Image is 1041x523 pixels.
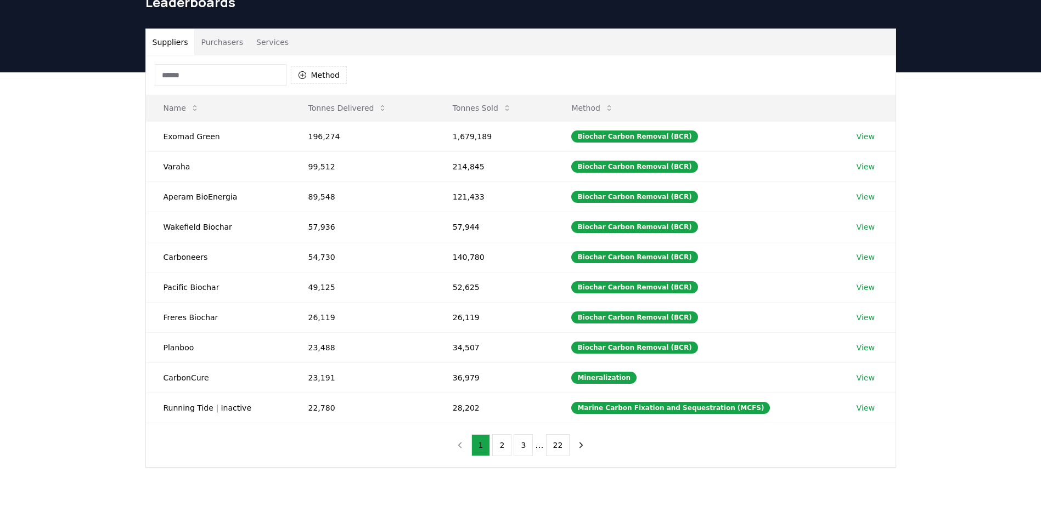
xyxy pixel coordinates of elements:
button: 3 [514,434,533,456]
div: Mineralization [571,372,637,384]
div: Marine Carbon Fixation and Sequestration (MCFS) [571,402,770,414]
td: 57,944 [435,212,554,242]
td: 121,433 [435,181,554,212]
a: View [857,372,875,383]
td: Running Tide | Inactive [146,393,291,423]
td: 22,780 [291,393,435,423]
td: 52,625 [435,272,554,302]
div: Biochar Carbon Removal (BCR) [571,191,697,203]
button: next page [572,434,590,456]
td: 28,202 [435,393,554,423]
td: 1,679,189 [435,121,554,151]
li: ... [535,439,543,452]
td: Varaha [146,151,291,181]
button: 1 [471,434,491,456]
a: View [857,191,875,202]
a: View [857,282,875,293]
div: Biochar Carbon Removal (BCR) [571,221,697,233]
div: Biochar Carbon Removal (BCR) [571,161,697,173]
button: 2 [492,434,511,456]
td: 26,119 [435,302,554,332]
button: Tonnes Sold [444,97,520,119]
a: View [857,402,875,413]
td: 23,488 [291,332,435,362]
td: Planboo [146,332,291,362]
button: Name [155,97,208,119]
td: 89,548 [291,181,435,212]
td: Carboneers [146,242,291,272]
td: 36,979 [435,362,554,393]
a: View [857,161,875,172]
div: Biochar Carbon Removal (BCR) [571,251,697,263]
div: Biochar Carbon Removal (BCR) [571,281,697,293]
button: Purchasers [194,29,250,55]
td: 214,845 [435,151,554,181]
td: 54,730 [291,242,435,272]
td: CarbonCure [146,362,291,393]
td: 196,274 [291,121,435,151]
td: Wakefield Biochar [146,212,291,242]
div: Biochar Carbon Removal (BCR) [571,342,697,354]
button: Suppliers [146,29,195,55]
td: 34,507 [435,332,554,362]
td: Exomad Green [146,121,291,151]
button: Method [562,97,622,119]
button: Tonnes Delivered [300,97,396,119]
a: View [857,221,875,232]
div: Biochar Carbon Removal (BCR) [571,130,697,143]
td: Freres Biochar [146,302,291,332]
td: 23,191 [291,362,435,393]
td: Pacific Biochar [146,272,291,302]
a: View [857,312,875,323]
button: Services [250,29,295,55]
a: View [857,342,875,353]
td: 57,936 [291,212,435,242]
button: 22 [546,434,570,456]
td: 140,780 [435,242,554,272]
button: Method [291,66,347,84]
a: View [857,252,875,263]
td: Aperam BioEnergia [146,181,291,212]
td: 26,119 [291,302,435,332]
a: View [857,131,875,142]
td: 99,512 [291,151,435,181]
div: Biochar Carbon Removal (BCR) [571,311,697,323]
td: 49,125 [291,272,435,302]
